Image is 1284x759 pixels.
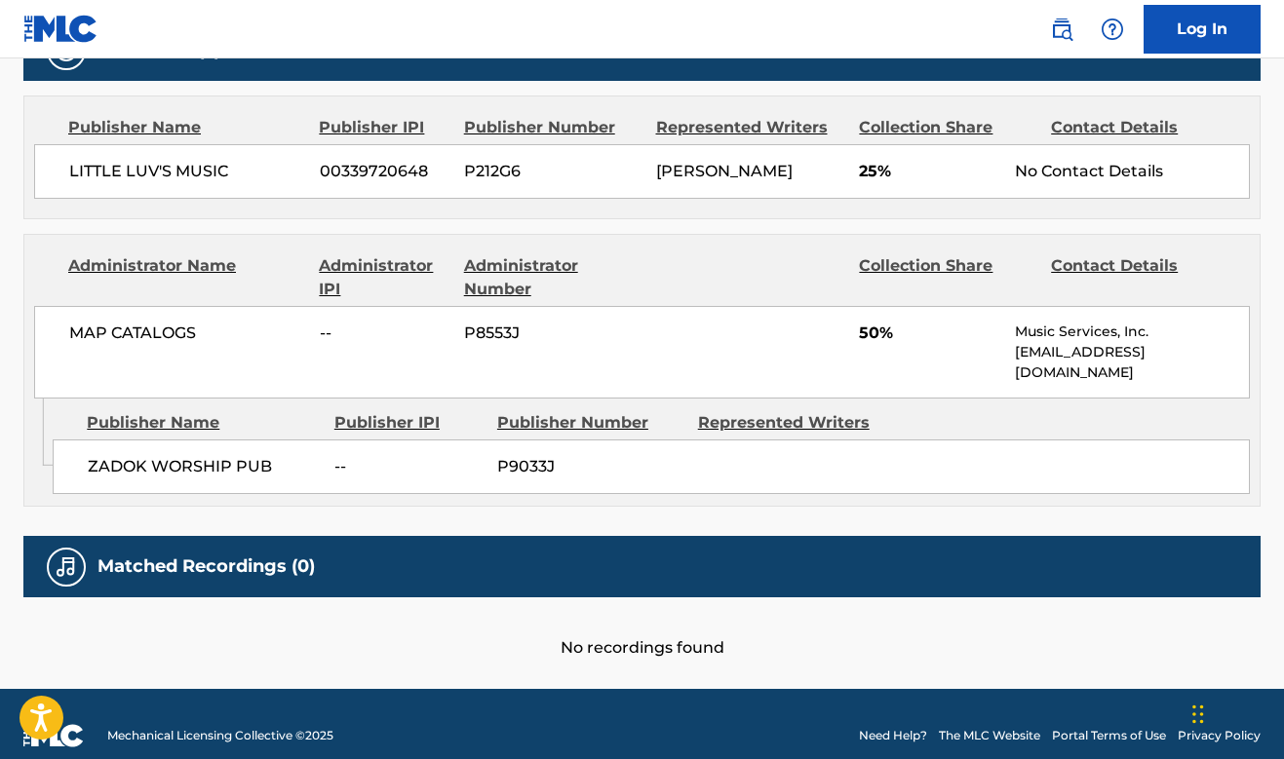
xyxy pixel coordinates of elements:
img: search [1050,18,1073,41]
span: 50% [859,322,1000,345]
div: Publisher Number [464,116,642,139]
a: Portal Terms of Use [1052,727,1166,744]
div: Contact Details [1051,254,1228,301]
p: [EMAIL_ADDRESS][DOMAIN_NAME] [1015,342,1249,383]
div: Contact Details [1051,116,1228,139]
span: 75 % [1188,41,1222,59]
div: Drag [1192,685,1204,743]
span: MAP CATALOGS [69,322,305,345]
img: MLC Logo [23,15,98,43]
h5: Matched Recordings (0) [97,555,315,578]
span: LITTLE LUV'S MUSIC [69,160,305,183]
div: Administrator Number [464,254,642,301]
span: P8553J [464,322,642,345]
span: 00339720648 [320,160,449,183]
a: Need Help? [859,727,927,744]
div: No Contact Details [1015,160,1249,183]
span: P9033J [497,455,683,478]
div: Help [1093,10,1132,49]
div: Publisher IPI [319,116,448,139]
span: -- [334,455,483,478]
span: -- [320,322,449,345]
img: Matched Recordings [55,555,78,579]
a: The MLC Website [939,727,1040,744]
span: 25% [859,160,1000,183]
img: help [1101,18,1124,41]
img: logo [23,724,84,747]
div: No recordings found [23,597,1261,660]
span: P212G6 [464,160,642,183]
span: [PERSON_NAME] [656,162,793,180]
div: Publisher Name [68,116,304,139]
div: Publisher Name [87,411,320,435]
iframe: Chat Widget [1187,665,1284,759]
span: Mechanical Licensing Collective © 2025 [107,727,333,744]
a: Privacy Policy [1178,727,1261,744]
div: Represented Writers [698,411,884,435]
p: Music Services, Inc. [1015,322,1249,342]
a: Log In [1144,5,1261,54]
div: Publisher IPI [334,411,483,435]
span: ZADOK WORSHIP PUB [88,455,320,478]
div: Administrator IPI [319,254,448,301]
div: Administrator Name [68,254,304,301]
div: Collection Share [859,116,1036,139]
div: Collection Share [859,254,1036,301]
div: Publisher Number [497,411,683,435]
div: Represented Writers [656,116,845,139]
a: Public Search [1042,10,1081,49]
